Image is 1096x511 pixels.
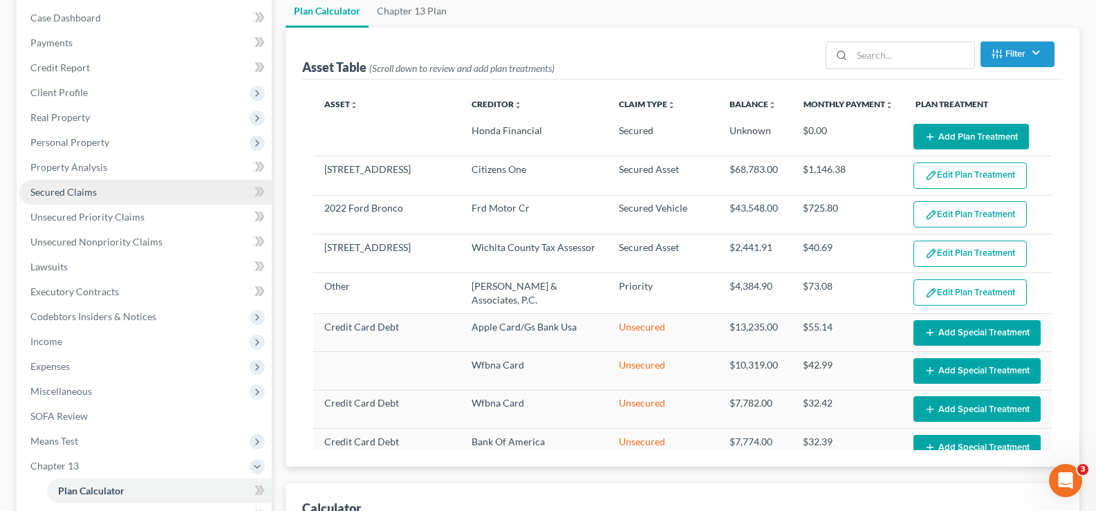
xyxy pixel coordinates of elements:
[913,241,1027,267] button: Edit Plan Treatment
[461,273,608,313] td: [PERSON_NAME] & Associates, P.C.
[904,91,1052,118] th: Plan Treatment
[313,156,461,195] td: [STREET_ADDRESS]
[302,59,555,75] div: Asset Table
[768,101,777,109] i: unfold_more
[913,279,1027,306] button: Edit Plan Treatment
[718,118,792,156] td: Unknown
[19,230,272,254] a: Unsecured Nonpriority Claims
[30,310,156,322] span: Codebtors Insiders & Notices
[313,195,461,234] td: 2022 Ford Bronco
[461,352,608,390] td: Wfbna Card
[30,460,79,472] span: Chapter 13
[1049,464,1082,497] iframe: Intercom live chat
[30,261,68,272] span: Lawsuits
[461,390,608,428] td: Wfbna Card
[472,99,522,109] a: Creditorunfold_more
[30,360,70,372] span: Expenses
[913,201,1027,227] button: Edit Plan Treatment
[608,390,718,428] td: Unsecured
[792,313,902,351] td: $55.14
[913,358,1041,384] button: Add Special Treatment
[792,118,902,156] td: $0.00
[313,273,461,313] td: Other
[47,479,272,503] a: Plan Calculator
[19,205,272,230] a: Unsecured Priority Claims
[730,99,777,109] a: Balanceunfold_more
[792,156,902,195] td: $1,146.38
[461,156,608,195] td: Citizens One
[608,313,718,351] td: Unsecured
[718,156,792,195] td: $68,783.00
[30,385,92,397] span: Miscellaneous
[913,162,1027,189] button: Edit Plan Treatment
[718,313,792,351] td: $13,235.00
[19,30,272,55] a: Payments
[19,180,272,205] a: Secured Claims
[925,248,937,259] img: edit-pencil-c1479a1de80d8dea1e2430c2f745a3c6a07e9d7aa2eeffe225670001d78357a8.svg
[461,195,608,234] td: Frd Motor Cr
[804,99,893,109] a: Monthly Paymentunfold_more
[913,435,1041,461] button: Add Special Treatment
[30,12,101,24] span: Case Dashboard
[792,352,902,390] td: $42.99
[913,396,1041,422] button: Add Special Treatment
[350,101,358,109] i: unfold_more
[981,41,1055,67] button: Filter
[718,195,792,234] td: $43,548.00
[792,390,902,428] td: $32.42
[30,410,88,422] span: SOFA Review
[30,111,90,123] span: Real Property
[792,195,902,234] td: $725.80
[58,485,124,496] span: Plan Calculator
[619,99,676,109] a: Claim Typeunfold_more
[514,101,522,109] i: unfold_more
[313,313,461,351] td: Credit Card Debt
[30,186,97,198] span: Secured Claims
[30,286,119,297] span: Executory Contracts
[792,234,902,273] td: $40.69
[925,287,937,299] img: edit-pencil-c1479a1de80d8dea1e2430c2f745a3c6a07e9d7aa2eeffe225670001d78357a8.svg
[30,62,90,73] span: Credit Report
[718,390,792,428] td: $7,782.00
[608,195,718,234] td: Secured Vehicle
[925,209,937,221] img: edit-pencil-c1479a1de80d8dea1e2430c2f745a3c6a07e9d7aa2eeffe225670001d78357a8.svg
[718,429,792,467] td: $7,774.00
[852,42,974,68] input: Search...
[461,118,608,156] td: Honda Financial
[608,273,718,313] td: Priority
[30,86,88,98] span: Client Profile
[667,101,676,109] i: unfold_more
[30,136,109,148] span: Personal Property
[792,429,902,467] td: $32.39
[925,169,937,181] img: edit-pencil-c1479a1de80d8dea1e2430c2f745a3c6a07e9d7aa2eeffe225670001d78357a8.svg
[19,6,272,30] a: Case Dashboard
[885,101,893,109] i: unfold_more
[30,211,145,223] span: Unsecured Priority Claims
[19,155,272,180] a: Property Analysis
[461,313,608,351] td: Apple Card/Gs Bank Usa
[369,62,555,74] span: (Scroll down to review and add plan treatments)
[718,352,792,390] td: $10,319.00
[30,161,107,173] span: Property Analysis
[19,279,272,304] a: Executory Contracts
[608,352,718,390] td: Unsecured
[461,429,608,467] td: Bank Of America
[608,118,718,156] td: Secured
[718,273,792,313] td: $4,384.90
[608,429,718,467] td: Unsecured
[19,404,272,429] a: SOFA Review
[30,335,62,347] span: Income
[30,435,78,447] span: Means Test
[913,320,1041,346] button: Add Special Treatment
[913,124,1029,149] button: Add Plan Treatment
[313,234,461,273] td: [STREET_ADDRESS]
[792,273,902,313] td: $73.08
[324,99,358,109] a: Assetunfold_more
[30,236,162,248] span: Unsecured Nonpriority Claims
[19,254,272,279] a: Lawsuits
[718,234,792,273] td: $2,441.91
[30,37,73,48] span: Payments
[19,55,272,80] a: Credit Report
[608,156,718,195] td: Secured Asset
[1077,464,1088,475] span: 3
